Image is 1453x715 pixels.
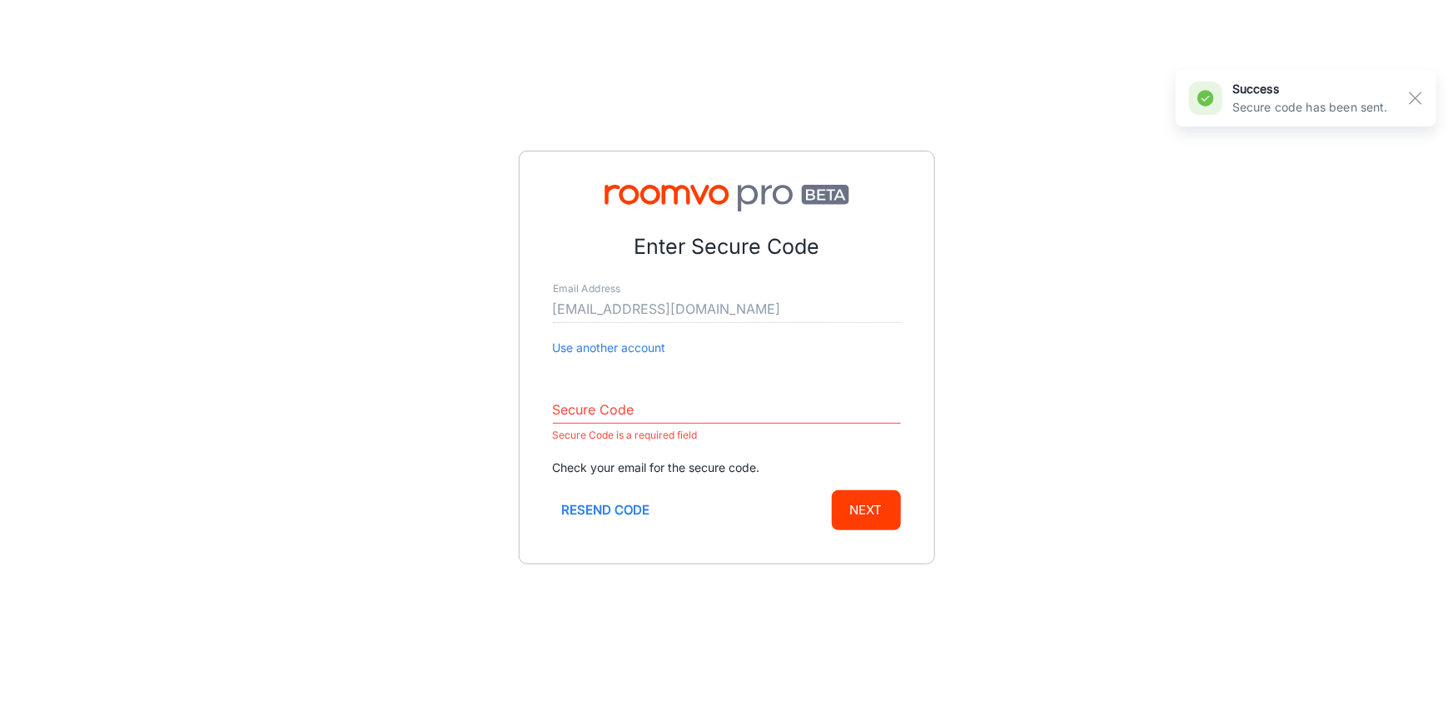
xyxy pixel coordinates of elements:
[832,490,901,530] button: Next
[553,490,659,530] button: Resend code
[1232,80,1388,98] h6: success
[553,282,620,296] label: Email Address
[553,425,901,445] p: Secure Code is a required field
[1232,98,1388,117] p: Secure code has been sent.
[553,185,901,211] img: Roomvo PRO Beta
[553,231,901,263] p: Enter Secure Code
[553,296,901,323] input: myname@example.com
[553,459,901,477] p: Check your email for the secure code.
[553,397,901,424] input: Enter secure code
[553,339,666,357] button: Use another account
